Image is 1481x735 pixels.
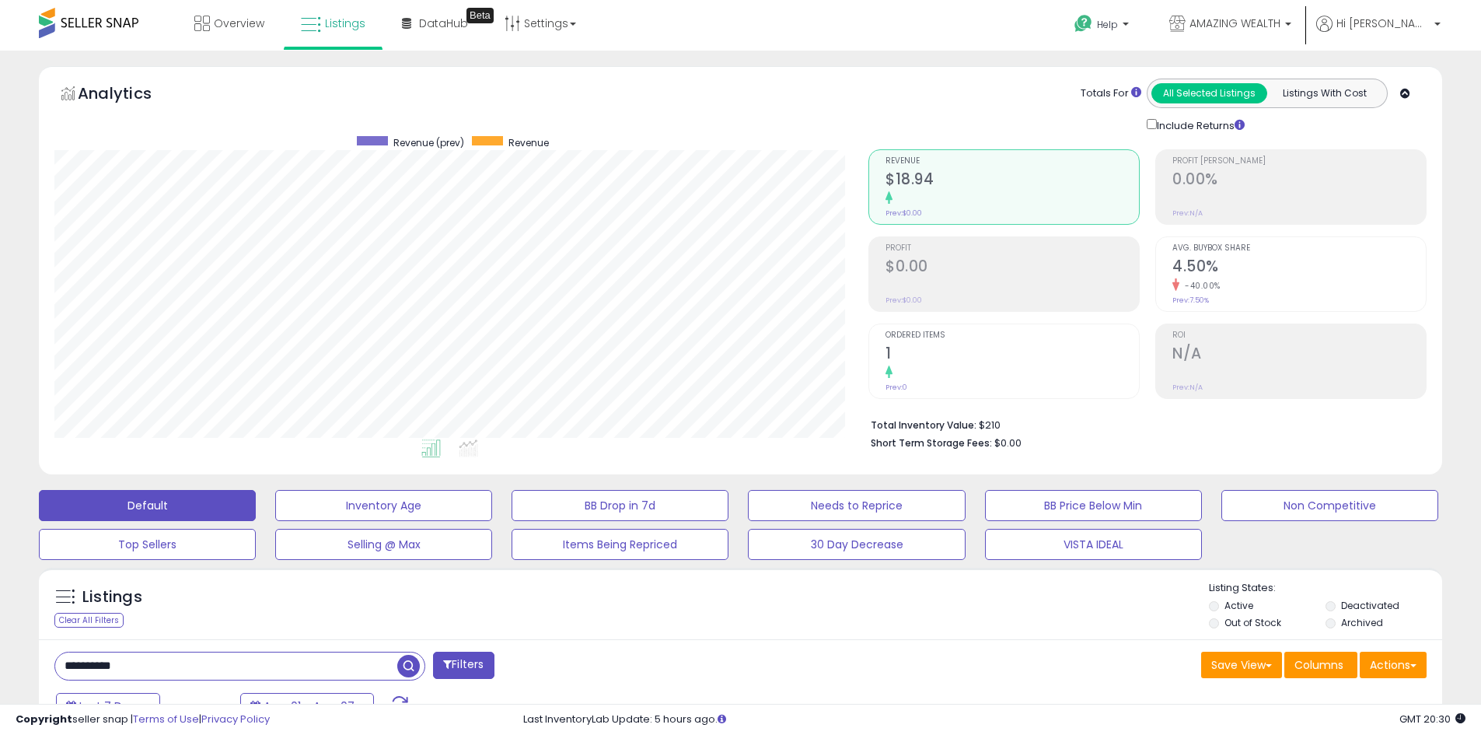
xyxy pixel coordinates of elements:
h2: 1 [885,345,1139,366]
small: Prev: N/A [1172,208,1203,218]
span: Profit [885,244,1139,253]
h2: N/A [1172,345,1426,366]
span: Hi [PERSON_NAME] [1336,16,1430,31]
button: Items Being Repriced [512,529,728,560]
span: 2025-08-17 20:30 GMT [1399,712,1465,726]
b: Short Term Storage Fees: [871,436,992,450]
div: Last InventoryLab Update: 5 hours ago. [523,712,1465,727]
li: $210 [871,415,1415,433]
label: Deactivated [1341,599,1399,612]
a: Hi [PERSON_NAME] [1316,16,1441,51]
b: Total Inventory Value: [871,418,976,432]
button: Inventory Age [275,490,492,521]
button: Aug-01 - Aug-07 [240,693,374,719]
button: BB Price Below Min [985,490,1202,521]
strong: Copyright [16,712,72,726]
a: Help [1062,2,1144,51]
h5: Analytics [78,82,182,108]
span: Revenue [885,157,1139,166]
a: Terms of Use [133,712,199,726]
button: VISTA IDEAL [985,529,1202,560]
div: Include Returns [1135,116,1263,134]
h2: $18.94 [885,170,1139,191]
span: Ordered Items [885,331,1139,340]
button: Actions [1360,652,1427,678]
div: Tooltip anchor [466,8,494,23]
button: Top Sellers [39,529,256,560]
span: Help [1097,18,1118,31]
span: Last 7 Days [79,698,141,714]
i: Get Help [1074,14,1093,33]
span: ROI [1172,331,1426,340]
label: Archived [1341,616,1383,629]
small: Prev: $0.00 [885,208,922,218]
button: Needs to Reprice [748,490,965,521]
button: Selling @ Max [275,529,492,560]
button: 30 Day Decrease [748,529,965,560]
span: DataHub [419,16,468,31]
h5: Listings [82,586,142,608]
button: Filters [433,652,494,679]
span: $0.00 [994,436,1022,450]
small: Prev: 0 [885,383,907,392]
span: Listings [325,16,365,31]
small: Prev: 7.50% [1172,296,1209,305]
button: Last 7 Days [56,693,160,719]
button: Columns [1284,652,1357,678]
a: Privacy Policy [201,712,270,726]
span: Profit [PERSON_NAME] [1172,157,1426,166]
small: Prev: N/A [1172,383,1203,392]
button: Listings With Cost [1266,83,1382,103]
span: Columns [1294,657,1343,673]
label: Out of Stock [1224,616,1281,629]
button: All Selected Listings [1151,83,1267,103]
button: Save View [1201,652,1282,678]
label: Active [1224,599,1253,612]
div: seller snap | | [16,712,270,727]
small: Prev: $0.00 [885,296,922,305]
span: Overview [214,16,264,31]
span: Revenue (prev) [393,136,464,149]
span: Compared to: [162,700,234,715]
span: Avg. Buybox Share [1172,244,1426,253]
div: Totals For [1081,86,1141,101]
p: Listing States: [1209,581,1442,596]
small: -40.00% [1179,280,1221,292]
span: Aug-01 - Aug-07 [264,698,355,714]
div: Clear All Filters [54,613,124,628]
button: Default [39,490,256,521]
h2: 0.00% [1172,170,1426,191]
span: Revenue [508,136,549,149]
button: Non Competitive [1221,490,1438,521]
span: AMAZING WEALTH [1189,16,1280,31]
h2: $0.00 [885,257,1139,278]
button: BB Drop in 7d [512,490,728,521]
h2: 4.50% [1172,257,1426,278]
